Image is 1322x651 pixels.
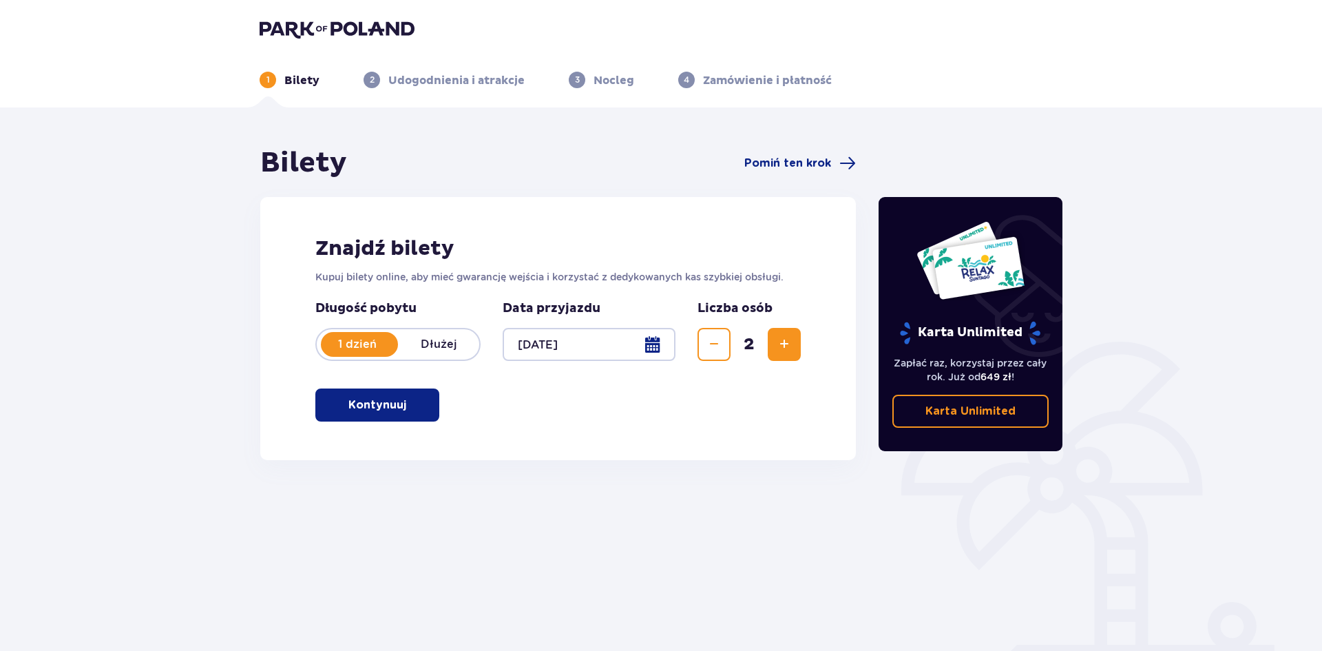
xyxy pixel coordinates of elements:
p: Kontynuuj [348,397,406,413]
img: Park of Poland logo [260,19,415,39]
p: Data przyjazdu [503,300,600,317]
p: Liczba osób [697,300,773,317]
div: 1Bilety [260,72,319,88]
p: 1 [266,74,270,86]
p: Zapłać raz, korzystaj przez cały rok. Już od ! [892,356,1049,384]
a: Pomiń ten krok [744,155,856,172]
span: 2 [733,334,765,355]
p: Karta Unlimited [899,321,1042,345]
div: 3Nocleg [569,72,634,88]
p: 2 [370,74,375,86]
p: 4 [684,74,689,86]
p: Bilety [284,73,319,88]
h2: Znajdź bilety [315,236,801,262]
p: Nocleg [594,73,634,88]
p: 1 dzień [317,337,398,352]
p: Długość pobytu [315,300,481,317]
span: Pomiń ten krok [744,156,831,171]
p: Kupuj bilety online, aby mieć gwarancję wejścia i korzystać z dedykowanych kas szybkiej obsługi. [315,270,801,284]
span: 649 zł [980,371,1011,382]
h1: Bilety [260,146,347,180]
div: 4Zamówienie i płatność [678,72,832,88]
p: Dłużej [398,337,479,352]
p: Karta Unlimited [925,404,1016,419]
img: Dwie karty całoroczne do Suntago z napisem 'UNLIMITED RELAX', na białym tle z tropikalnymi liśćmi... [916,220,1025,300]
p: 3 [575,74,580,86]
button: Zwiększ [768,328,801,361]
a: Karta Unlimited [892,395,1049,428]
p: Udogodnienia i atrakcje [388,73,525,88]
button: Kontynuuj [315,389,439,422]
div: 2Udogodnienia i atrakcje [364,72,525,88]
button: Zmniejsz [697,328,731,361]
p: Zamówienie i płatność [703,73,832,88]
